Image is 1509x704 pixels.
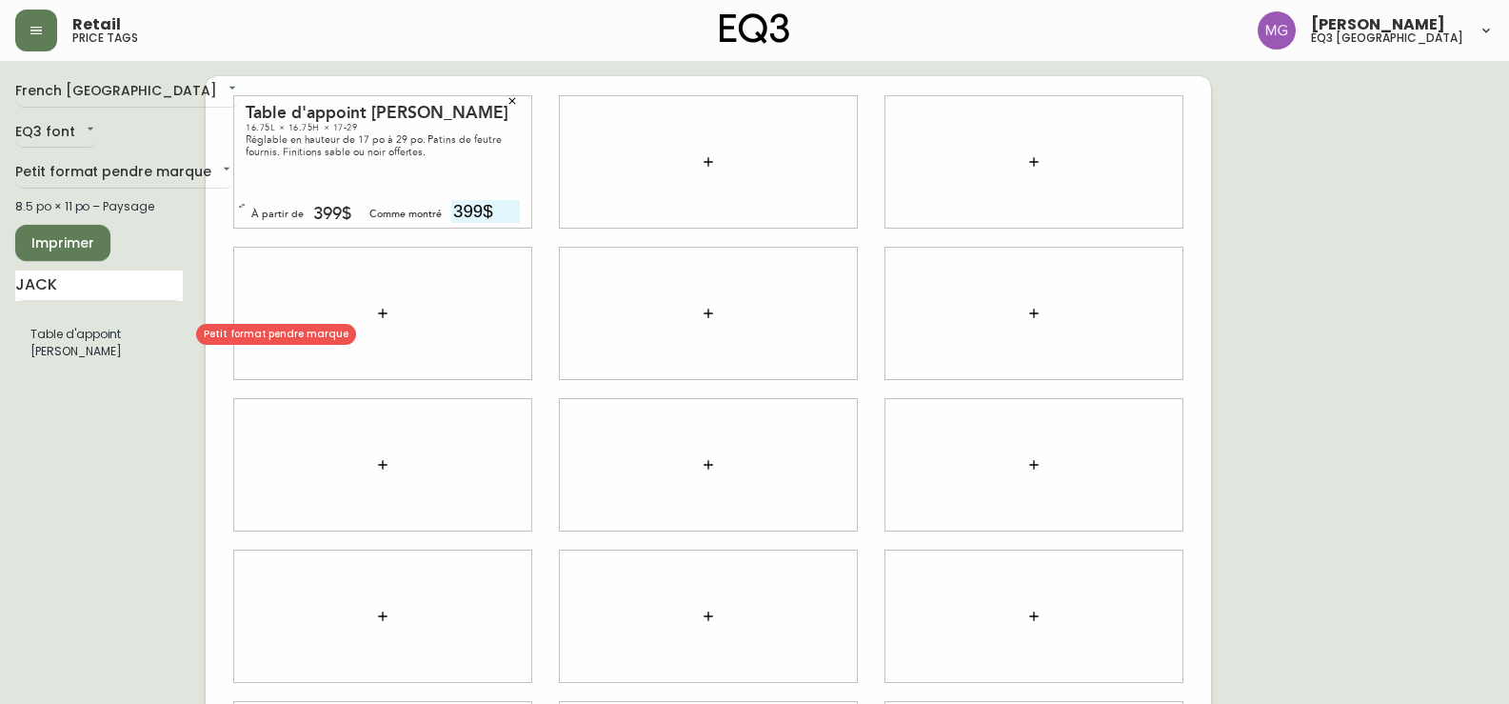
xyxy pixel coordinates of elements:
[15,198,183,215] div: 8.5 po × 11 po – Paysage
[30,231,95,255] span: Imprimer
[15,76,240,108] div: French [GEOGRAPHIC_DATA]
[246,122,520,133] div: 16.75L × 16.75H × 17-29
[15,225,110,261] button: Imprimer
[15,271,183,301] input: Recherche
[451,200,520,223] input: Prix sans le $
[15,117,98,149] div: EQ3 font
[251,206,304,223] div: À partir de
[246,105,520,122] div: Table d'appoint [PERSON_NAME]
[15,318,183,368] li: Table d'appoint [PERSON_NAME]
[720,13,790,44] img: logo
[1311,32,1463,44] h5: eq3 [GEOGRAPHIC_DATA]
[369,206,442,223] div: Comme montré
[15,157,234,189] div: Petit format pendre marque
[246,133,520,158] div: Réglable en hauteur de 17 po à 29 po. Patins de feutre fournis. Finitions sable ou noir offertes.
[72,32,138,44] h5: price tags
[72,17,121,32] span: Retail
[1258,11,1296,50] img: de8837be2a95cd31bb7c9ae23fe16153
[313,206,351,223] div: 399$
[1311,17,1445,32] span: [PERSON_NAME]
